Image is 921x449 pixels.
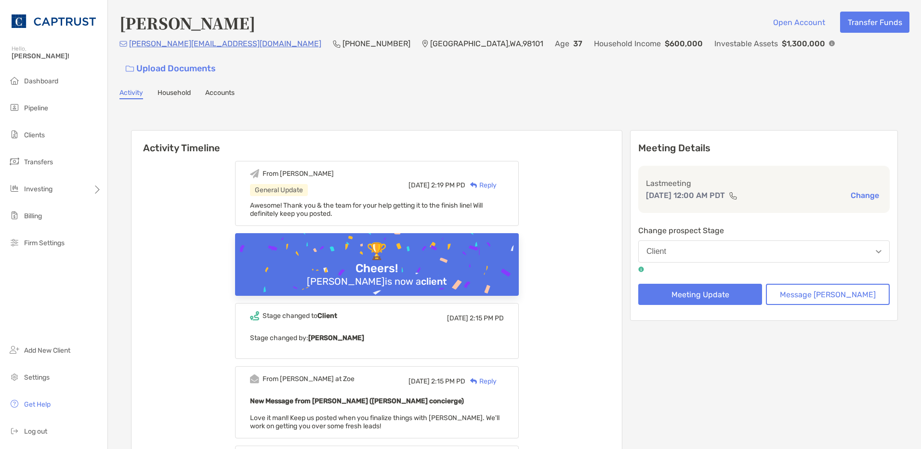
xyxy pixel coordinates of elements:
span: Investing [24,185,53,193]
img: Email Icon [119,41,127,47]
p: Age [555,38,569,50]
a: Accounts [205,89,235,99]
img: add_new_client icon [9,344,20,356]
img: tooltip [638,266,644,272]
button: Open Account [765,12,832,33]
span: Clients [24,131,45,139]
a: Activity [119,89,143,99]
p: Change prospect Stage [638,224,890,237]
span: 2:19 PM PD [431,181,465,189]
span: Log out [24,427,47,436]
b: [PERSON_NAME] [308,334,364,342]
span: Billing [24,212,42,220]
span: Settings [24,373,50,382]
span: Add New Client [24,346,70,355]
img: pipeline icon [9,102,20,113]
div: Reply [465,180,497,190]
img: billing icon [9,210,20,221]
p: Stage changed by: [250,332,504,344]
img: settings icon [9,371,20,383]
div: 🏆 [363,242,391,262]
h4: [PERSON_NAME] [119,12,255,34]
img: communication type [729,192,737,199]
div: Reply [465,376,497,386]
img: Event icon [250,374,259,383]
span: Get Help [24,400,51,409]
img: investing icon [9,183,20,194]
p: Household Income [594,38,661,50]
button: Message [PERSON_NAME] [766,284,890,305]
span: Pipeline [24,104,48,112]
img: Info Icon [829,40,835,46]
span: [DATE] [408,181,430,189]
img: Location Icon [422,40,428,48]
img: Reply icon [470,378,477,384]
img: Phone Icon [333,40,341,48]
span: [DATE] [447,314,468,322]
p: [PHONE_NUMBER] [342,38,410,50]
img: Event icon [250,311,259,320]
img: transfers icon [9,156,20,167]
p: $600,000 [665,38,703,50]
span: Dashboard [24,77,58,85]
img: Event icon [250,169,259,178]
p: Investable Assets [714,38,778,50]
div: [PERSON_NAME] is now a [303,276,451,287]
span: Firm Settings [24,239,65,247]
img: Confetti [235,233,519,317]
span: Love it man!! Keep us posted when you finalize things with [PERSON_NAME]. We'll work on getting y... [250,414,500,430]
p: 37 [573,38,582,50]
span: [PERSON_NAME]! [12,52,102,60]
p: [DATE] 12:00 AM PDT [646,189,725,201]
img: CAPTRUST Logo [12,4,96,39]
b: New Message from [PERSON_NAME] ([PERSON_NAME] concierge) [250,397,464,405]
img: clients icon [9,129,20,140]
img: Open dropdown arrow [876,250,882,253]
h6: Activity Timeline [132,131,622,154]
span: Awesome! Thank you & the team for your help getting it to the finish line! Will definitely keep y... [250,201,483,218]
p: $1,300,000 [782,38,825,50]
span: 2:15 PM PD [470,314,504,322]
span: Transfers [24,158,53,166]
img: button icon [126,66,134,72]
button: Transfer Funds [840,12,909,33]
img: dashboard icon [9,75,20,86]
img: logout icon [9,425,20,436]
div: From [PERSON_NAME] at Zoe [263,375,355,383]
p: [GEOGRAPHIC_DATA] , WA , 98101 [430,38,543,50]
p: [PERSON_NAME][EMAIL_ADDRESS][DOMAIN_NAME] [129,38,321,50]
div: General Update [250,184,308,196]
div: Client [646,247,666,256]
span: 2:15 PM PD [431,377,465,385]
img: Reply icon [470,182,477,188]
b: client [421,276,447,287]
b: Client [317,312,337,320]
a: Upload Documents [119,58,222,79]
button: Meeting Update [638,284,762,305]
p: Last meeting [646,177,882,189]
span: [DATE] [408,377,430,385]
p: Meeting Details [638,142,890,154]
button: Change [848,190,882,200]
button: Client [638,240,890,263]
a: Household [158,89,191,99]
div: Cheers! [352,262,402,276]
img: firm-settings icon [9,237,20,248]
img: get-help icon [9,398,20,409]
div: Stage changed to [263,312,337,320]
div: From [PERSON_NAME] [263,170,334,178]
